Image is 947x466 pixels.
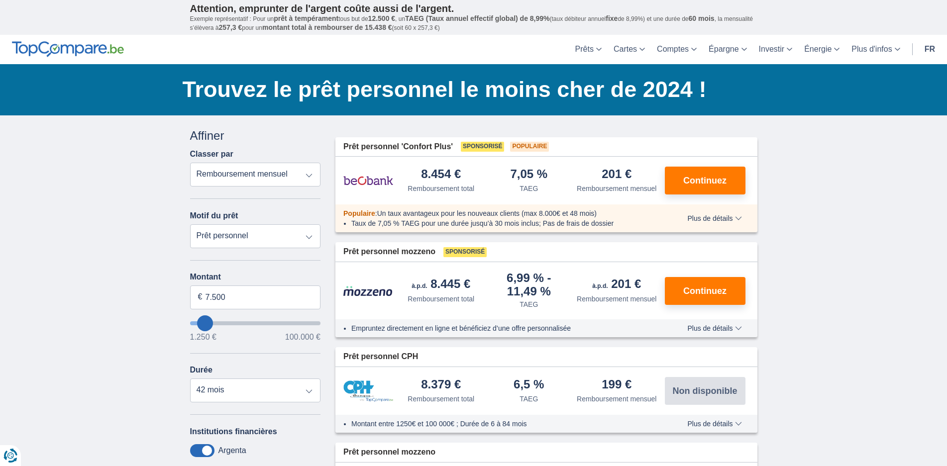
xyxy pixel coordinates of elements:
a: fr [919,35,941,64]
button: Non disponible [665,377,745,405]
img: TopCompare [12,41,124,57]
label: Motif du prêt [190,211,238,220]
span: Sponsorisé [461,142,504,152]
div: TAEG [520,184,538,193]
div: 199 € [602,378,631,392]
button: Continuez [665,167,745,194]
a: Épargne [703,35,753,64]
span: fixe [606,14,618,22]
span: 12.500 € [368,14,396,22]
div: Remboursement mensuel [577,294,656,304]
li: Montant entre 1250€ et 100 000€ ; Durée de 6 à 84 mois [351,419,658,429]
p: Exemple représentatif : Pour un tous but de , un (taux débiteur annuel de 8,99%) et une durée de ... [190,14,757,32]
span: 100.000 € [285,333,320,341]
button: Continuez [665,277,745,305]
span: Prêt personnel 'Confort Plus' [343,141,453,153]
p: Attention, emprunter de l'argent coûte aussi de l'argent. [190,2,757,14]
span: Continuez [683,286,727,295]
div: 6,99 % [489,272,569,297]
span: Plus de détails [687,325,741,332]
div: 8.379 € [421,378,461,392]
span: TAEG (Taux annuel effectif global) de 8,99% [405,14,549,22]
div: 8.445 € [412,278,470,292]
div: : [335,208,666,218]
a: Investir [753,35,799,64]
a: Cartes [608,35,651,64]
span: montant total à rembourser de 15.438 € [262,23,392,31]
span: 1.250 € [190,333,216,341]
a: Énergie [798,35,845,64]
label: Durée [190,366,212,374]
button: Plus de détails [680,214,749,222]
span: Prêt personnel CPH [343,351,418,363]
div: 201 € [592,278,641,292]
span: Sponsorisé [443,247,487,257]
div: TAEG [520,394,538,404]
span: prêt à tempérament [274,14,338,22]
input: wantToBorrow [190,321,321,325]
li: Empruntez directement en ligne et bénéficiez d’une offre personnalisée [351,323,658,333]
div: 8.454 € [421,168,461,182]
label: Montant [190,273,321,281]
span: Plus de détails [687,420,741,427]
span: Populaire [343,209,375,217]
label: Classer par [190,150,233,159]
div: Remboursement total [408,294,474,304]
span: Prêt personnel mozzeno [343,447,435,458]
div: TAEG [520,299,538,309]
a: Comptes [651,35,703,64]
button: Plus de détails [680,420,749,428]
img: pret personnel Mozzeno [343,285,393,296]
span: 257,3 € [219,23,242,31]
div: 201 € [602,168,631,182]
span: € [198,291,203,303]
div: Affiner [190,127,321,144]
div: 6,5 % [514,378,544,392]
button: Plus de détails [680,324,749,332]
span: Continuez [683,176,727,185]
div: Remboursement mensuel [577,184,656,193]
span: Un taux avantageux pour les nouveaux clients (max 8.000€ et 48 mois) [377,209,597,217]
label: Institutions financières [190,427,277,436]
div: 7,05 % [510,168,547,182]
img: pret personnel CPH Banque [343,380,393,402]
div: Remboursement mensuel [577,394,656,404]
div: Remboursement total [408,184,474,193]
label: Argenta [218,446,246,455]
div: Remboursement total [408,394,474,404]
a: Plus d'infos [845,35,906,64]
span: Prêt personnel mozzeno [343,246,435,258]
li: Taux de 7,05 % TAEG pour une durée jusqu’à 30 mois inclus; Pas de frais de dossier [351,218,658,228]
h1: Trouvez le prêt personnel le moins cher de 2024 ! [183,74,757,105]
img: pret personnel Beobank [343,168,393,193]
span: Populaire [510,142,549,152]
a: Prêts [569,35,608,64]
span: Plus de détails [687,215,741,222]
span: 60 mois [689,14,715,22]
span: Non disponible [673,386,737,395]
